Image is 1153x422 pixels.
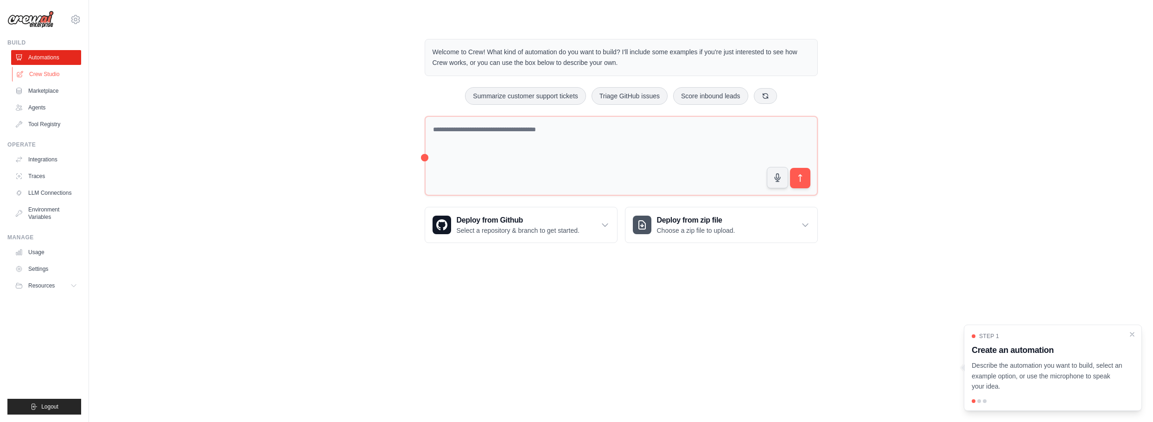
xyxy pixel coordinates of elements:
h3: Create an automation [972,344,1123,357]
img: Logo [7,11,54,28]
a: Agents [11,100,81,115]
a: Settings [11,262,81,276]
a: LLM Connections [11,185,81,200]
h3: Deploy from zip file [657,215,735,226]
a: Marketplace [11,83,81,98]
p: Welcome to Crew! What kind of automation do you want to build? I'll include some examples if you'... [433,47,810,68]
a: Tool Registry [11,117,81,132]
span: Resources [28,282,55,289]
div: Build [7,39,81,46]
a: Automations [11,50,81,65]
button: Logout [7,399,81,415]
a: Usage [11,245,81,260]
h3: Deploy from Github [457,215,580,226]
span: Logout [41,403,58,410]
a: Crew Studio [12,67,82,82]
p: Describe the automation you want to build, select an example option, or use the microphone to spe... [972,360,1123,392]
a: Environment Variables [11,202,81,224]
p: Choose a zip file to upload. [657,226,735,235]
button: Close walkthrough [1128,331,1136,338]
span: Step 1 [979,332,999,340]
div: Manage [7,234,81,241]
a: Traces [11,169,81,184]
a: Integrations [11,152,81,167]
p: Select a repository & branch to get started. [457,226,580,235]
div: Operate [7,141,81,148]
button: Summarize customer support tickets [465,87,586,105]
iframe: Chat Widget [1107,377,1153,422]
button: Score inbound leads [673,87,748,105]
button: Triage GitHub issues [592,87,668,105]
button: Resources [11,278,81,293]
